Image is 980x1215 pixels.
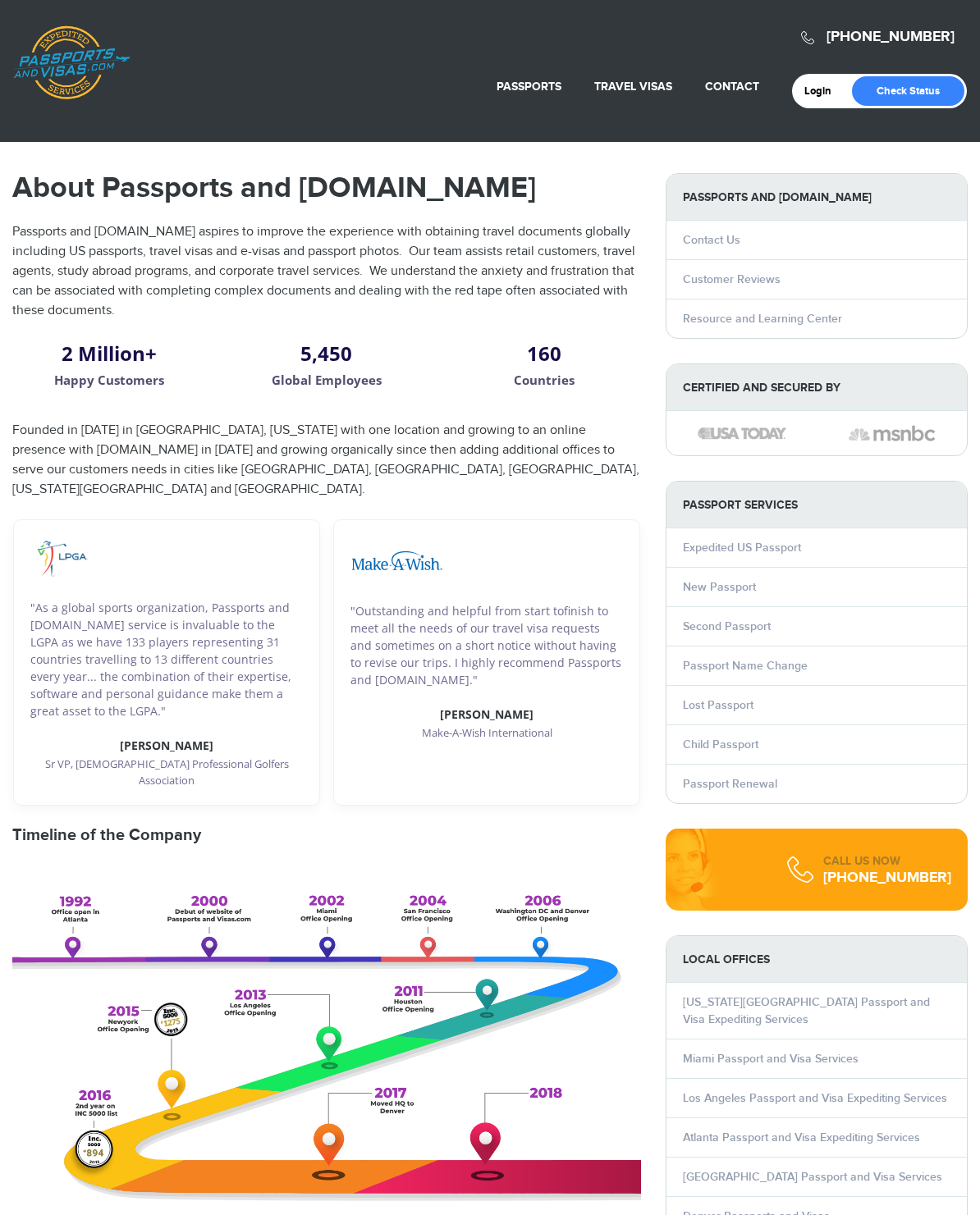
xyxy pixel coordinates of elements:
[683,541,801,555] a: Expedited US Passport
[594,80,672,94] a: Travel Visas
[230,349,423,359] h2: 5,450
[823,853,951,870] div: CALL US NOW
[30,599,303,719] p: "As a global sports organization, Passports and [DOMAIN_NAME] service is invaluable to the LGPA a...
[683,1130,920,1144] a: Atlanta Passport and Visa Expediting Services
[30,537,91,582] img: image description
[698,427,786,440] img: image description
[440,706,534,722] strong: [PERSON_NAME]
[448,349,641,359] h2: 160
[683,1052,859,1066] a: Miami Passport and Visa Services
[683,312,842,326] a: Resource and Learning Center
[350,602,623,688] p: "Outstanding and helpful from start tofinish to meet all the needs of our travel visa requests an...
[683,1170,942,1184] a: [GEOGRAPHIC_DATA] Passport and Visa Services
[683,580,756,594] a: New Passport
[683,619,771,633] a: Second Passport
[683,777,777,791] a: Passport Renewal
[827,28,955,46] a: [PHONE_NUMBER]
[448,371,641,390] p: Countries
[683,659,808,673] a: Passport Name Change
[350,537,444,585] img: image description
[683,233,740,247] a: Contact Us
[823,869,951,887] a: [PHONE_NUMBER]
[683,1091,947,1105] a: Los Angeles Passport and Visa Expediting Services
[666,364,967,411] strong: Certified and Secured by
[852,76,964,106] a: Check Status
[30,756,303,788] p: Sr VP, [DEMOGRAPHIC_DATA] Professional Golfers Association
[666,482,967,528] strong: PASSPORT SERVICES
[497,80,561,94] a: Passports
[12,349,205,359] h2: 2 Million+
[12,421,641,500] p: Founded in [DATE] in [GEOGRAPHIC_DATA], [US_STATE] with one location and growing to an online pre...
[350,725,623,742] p: Make-A-Wish International
[230,371,423,390] p: Global Employees
[705,80,759,94] a: Contact
[120,738,213,753] strong: [PERSON_NAME]
[683,738,758,751] a: Child Passport
[13,25,130,99] a: Passports & [DOMAIN_NAME]
[12,173,641,203] h1: About Passports and [DOMAIN_NAME]
[666,174,967,221] strong: Passports and [DOMAIN_NAME]
[683,698,753,712] a: Lost Passport
[804,85,843,98] a: Login
[683,272,781,286] a: Customer Reviews
[683,995,930,1026] a: [US_STATE][GEOGRAPHIC_DATA] Passport and Visa Expediting Services
[12,222,641,321] p: Passports and [DOMAIN_NAME] aspires to improve the experience with obtaining travel documents glo...
[12,825,201,845] strong: Timeline of the Company
[666,936,967,983] strong: LOCAL OFFICES
[12,371,205,390] p: Happy Customers
[849,423,935,443] img: image description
